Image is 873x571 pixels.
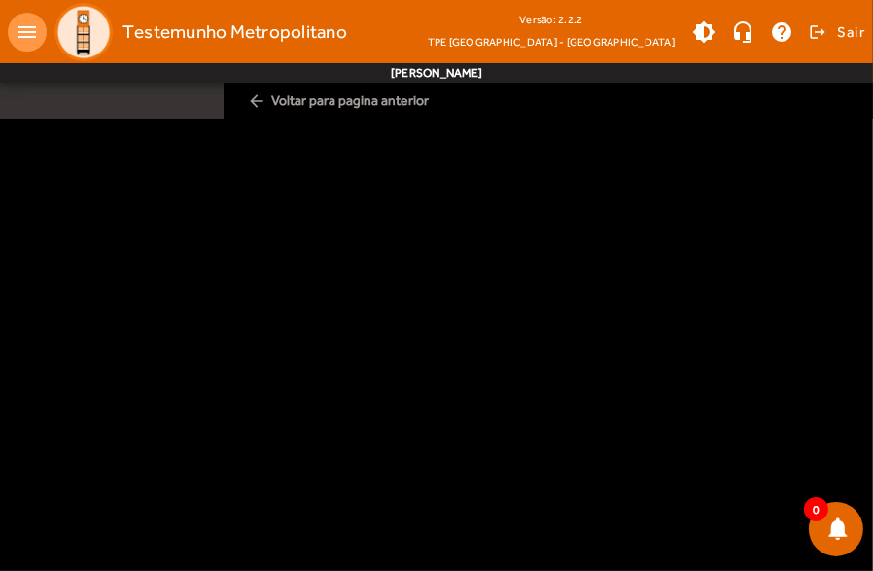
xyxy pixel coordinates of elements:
[8,13,47,52] mat-icon: menu
[239,83,857,119] span: Voltar para pagina anterior
[804,497,828,521] span: 0
[428,8,675,32] div: Versão: 2.2.2
[247,91,266,111] mat-icon: arrow_back
[837,17,865,48] span: Sair
[806,18,865,47] button: Sair
[122,17,347,48] span: Testemunho Metropolitano
[47,3,347,61] a: Testemunho Metropolitano
[428,32,675,52] span: TPE [GEOGRAPHIC_DATA] - [GEOGRAPHIC_DATA]
[54,3,113,61] img: Logo TPE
